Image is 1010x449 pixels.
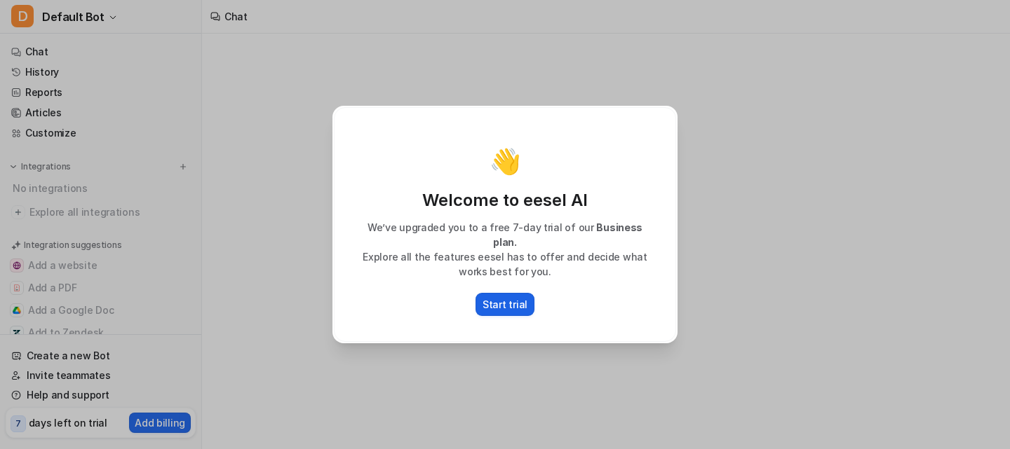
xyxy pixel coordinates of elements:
[476,293,534,316] button: Start trial
[483,297,527,312] p: Start trial
[349,249,661,279] p: Explore all the features eesel has to offer and decide what works best for you.
[349,220,661,249] p: We’ve upgraded you to a free 7-day trial of our
[490,147,521,175] p: 👋
[349,189,661,212] p: Welcome to eesel AI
